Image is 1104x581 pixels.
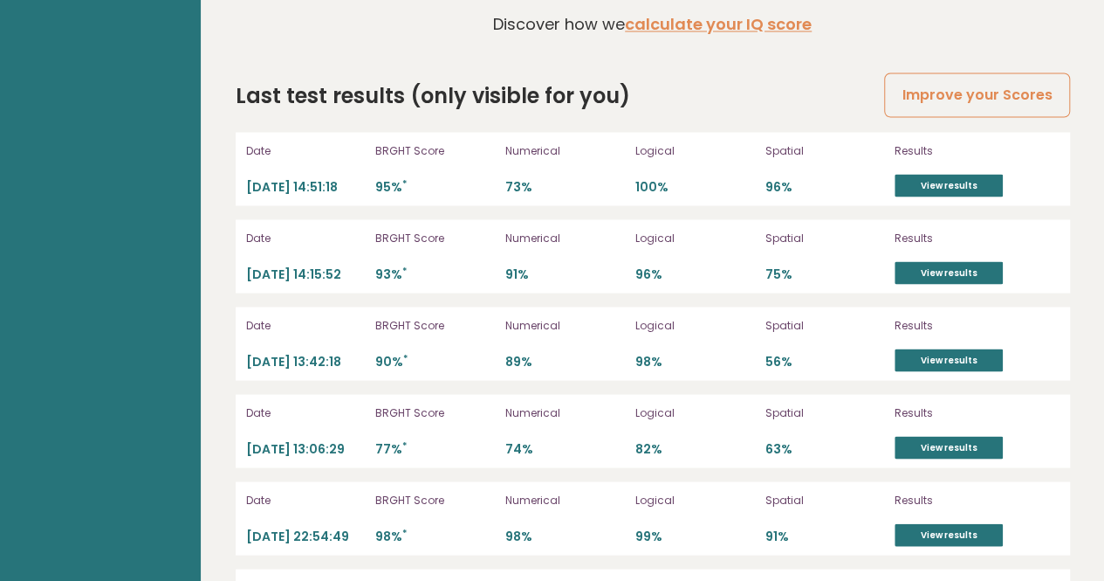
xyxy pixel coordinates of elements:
p: 98% [635,353,755,370]
p: [DATE] 22:54:49 [246,528,366,544]
a: View results [895,523,1003,546]
p: BRGHT Score [375,317,495,333]
p: Logical [635,142,755,158]
p: Results [895,405,1059,420]
p: 82% [635,440,755,457]
p: 56% [765,353,884,370]
p: Logical [635,317,755,333]
p: Spatial [765,142,884,158]
p: BRGHT Score [375,492,495,508]
p: [DATE] 13:06:29 [246,440,366,457]
p: 96% [635,266,755,282]
p: Logical [635,230,755,246]
p: 91% [505,266,625,282]
p: 89% [505,353,625,370]
p: 91% [765,528,884,544]
p: Numerical [505,492,625,508]
p: 75% [765,266,884,282]
p: Spatial [765,317,884,333]
p: Date [246,405,366,420]
p: [DATE] 14:51:18 [246,178,366,195]
a: calculate your IQ score [625,13,812,35]
p: Date [246,142,366,158]
p: Numerical [505,405,625,420]
p: Spatial [765,230,884,246]
p: 98% [375,528,495,544]
a: View results [895,261,1003,284]
p: [DATE] 14:15:52 [246,266,366,282]
p: Numerical [505,142,625,158]
p: Numerical [505,230,625,246]
p: Spatial [765,405,884,420]
p: Date [246,230,366,246]
p: Logical [635,405,755,420]
p: Numerical [505,317,625,333]
p: 95% [375,178,495,195]
p: Results [895,317,1059,333]
p: Results [895,142,1059,158]
p: 63% [765,440,884,457]
p: 98% [505,528,625,544]
p: 99% [635,528,755,544]
h2: Last test results (only visible for you) [236,80,630,111]
p: 90% [375,353,495,370]
p: 74% [505,440,625,457]
p: Logical [635,492,755,508]
p: Spatial [765,492,884,508]
a: View results [895,349,1003,371]
p: 93% [375,266,495,282]
a: Improve your Scores [884,73,1069,117]
p: 96% [765,178,884,195]
p: 77% [375,440,495,457]
p: 73% [505,178,625,195]
p: [DATE] 13:42:18 [246,353,366,370]
p: BRGHT Score [375,405,495,420]
p: Results [895,230,1059,246]
p: 100% [635,178,755,195]
p: BRGHT Score [375,230,495,246]
p: BRGHT Score [375,142,495,158]
a: View results [895,174,1003,197]
p: Discover how we [493,12,812,36]
p: Date [246,492,366,508]
a: View results [895,436,1003,459]
p: Results [895,492,1059,508]
p: Date [246,317,366,333]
